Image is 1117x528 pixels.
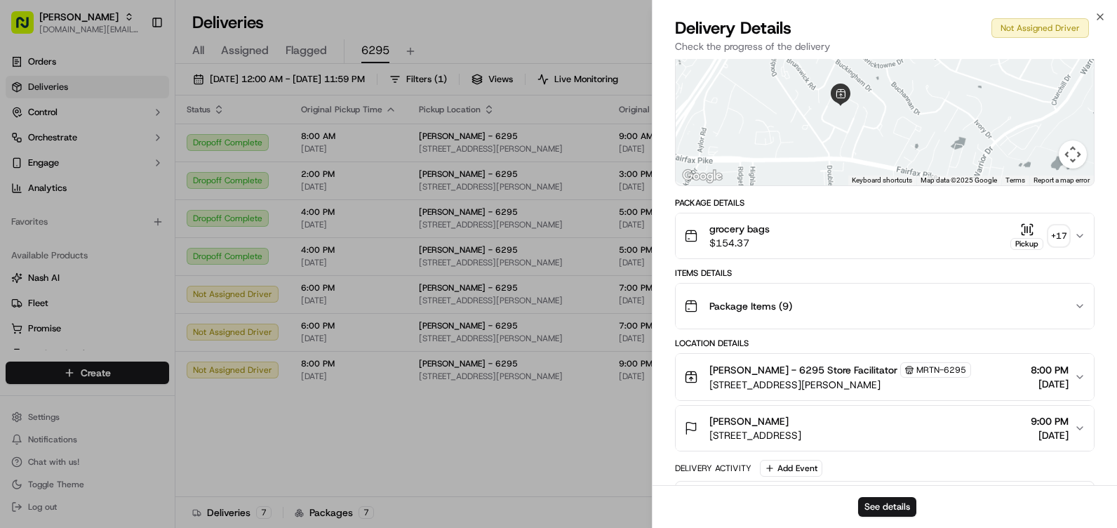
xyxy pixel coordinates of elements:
[28,204,107,218] span: Knowledge Base
[99,237,170,249] a: Powered byPylon
[858,497,916,517] button: See details
[113,198,231,223] a: 💻API Documentation
[675,268,1095,279] div: Items Details
[1049,226,1069,246] div: + 17
[676,406,1094,451] button: [PERSON_NAME][STREET_ADDRESS]9:00 PM[DATE]
[852,176,912,185] button: Keyboard shortcuts
[1059,140,1087,169] button: Map camera controls
[675,338,1095,349] div: Location Details
[48,148,178,159] div: We're available if you need us!
[709,378,971,392] span: [STREET_ADDRESS][PERSON_NAME]
[709,363,897,377] span: [PERSON_NAME] - 6295 Store Facilitator
[1010,238,1043,250] div: Pickup
[1031,377,1069,391] span: [DATE]
[133,204,225,218] span: API Documentation
[36,91,253,105] input: Got a question? Start typing here...
[921,176,997,184] span: Map data ©2025 Google
[119,205,130,216] div: 💻
[239,138,255,155] button: Start new chat
[1010,223,1043,250] button: Pickup
[709,428,801,442] span: [STREET_ADDRESS]
[675,39,1095,53] p: Check the progress of the delivery
[675,463,751,474] div: Delivery Activity
[1031,363,1069,377] span: 8:00 PM
[14,134,39,159] img: 1736555255976-a54dd68f-1ca7-489b-9aae-adbdc363a1c4
[709,414,789,428] span: [PERSON_NAME]
[676,213,1094,258] button: grocery bags$154.37Pickup+17
[675,197,1095,209] div: Package Details
[916,364,966,376] span: MRTN-6295
[1031,414,1069,428] span: 9:00 PM
[709,299,792,313] span: Package Items ( 9 )
[1034,176,1090,184] a: Report a map error
[1005,176,1025,184] a: Terms (opens in new tab)
[8,198,113,223] a: 📗Knowledge Base
[140,238,170,249] span: Pylon
[14,56,255,79] p: Welcome 👋
[679,167,725,185] a: Open this area in Google Maps (opens a new window)
[14,205,25,216] div: 📗
[709,236,770,250] span: $154.37
[14,14,42,42] img: Nash
[709,222,770,236] span: grocery bags
[1031,428,1069,442] span: [DATE]
[1010,223,1069,250] button: Pickup+17
[48,134,230,148] div: Start new chat
[676,354,1094,400] button: [PERSON_NAME] - 6295 Store FacilitatorMRTN-6295[STREET_ADDRESS][PERSON_NAME]8:00 PM[DATE]
[679,167,725,185] img: Google
[676,284,1094,329] button: Package Items (9)
[675,17,791,39] span: Delivery Details
[760,460,822,477] button: Add Event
